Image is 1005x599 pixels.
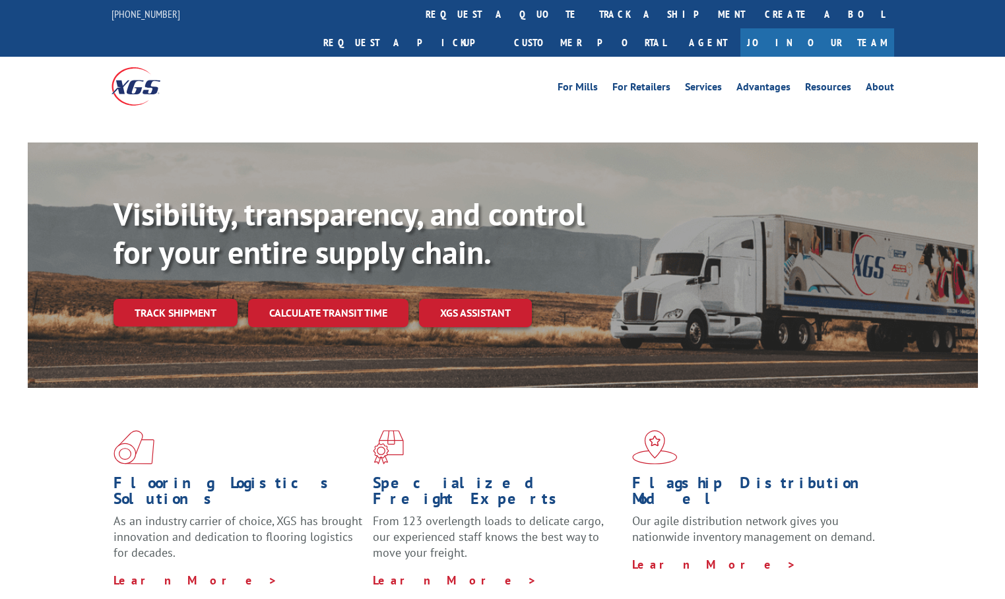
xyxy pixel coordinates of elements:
a: Resources [805,82,851,96]
a: Services [685,82,722,96]
a: Learn More > [632,557,796,572]
a: Agent [676,28,740,57]
b: Visibility, transparency, and control for your entire supply chain. [113,193,585,272]
h1: Flooring Logistics Solutions [113,475,363,513]
span: Our agile distribution network gives you nationwide inventory management on demand. [632,513,875,544]
a: Request a pickup [313,28,504,57]
img: xgs-icon-total-supply-chain-intelligence-red [113,430,154,464]
img: xgs-icon-focused-on-flooring-red [373,430,404,464]
h1: Specialized Freight Experts [373,475,622,513]
span: As an industry carrier of choice, XGS has brought innovation and dedication to flooring logistics... [113,513,362,560]
p: From 123 overlength loads to delicate cargo, our experienced staff knows the best way to move you... [373,513,622,572]
a: Customer Portal [504,28,676,57]
a: XGS ASSISTANT [419,299,532,327]
a: For Retailers [612,82,670,96]
a: Calculate transit time [248,299,408,327]
a: [PHONE_NUMBER] [112,7,180,20]
a: About [866,82,894,96]
a: Learn More > [113,573,278,588]
a: Track shipment [113,299,238,327]
a: Learn More > [373,573,537,588]
a: Join Our Team [740,28,894,57]
img: xgs-icon-flagship-distribution-model-red [632,430,678,464]
a: Advantages [736,82,791,96]
a: For Mills [558,82,598,96]
h1: Flagship Distribution Model [632,475,882,513]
